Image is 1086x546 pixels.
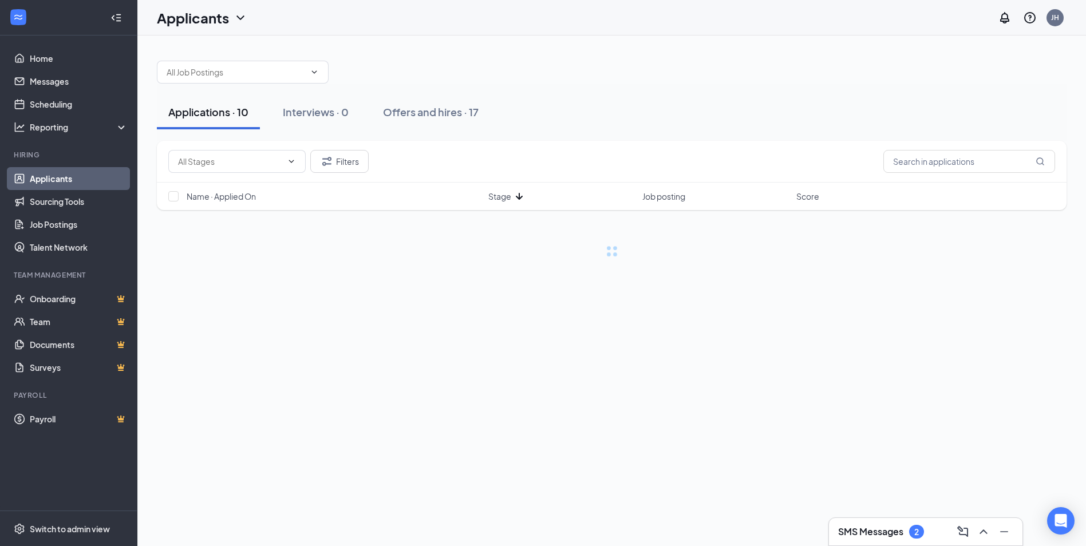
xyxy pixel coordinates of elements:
svg: Collapse [110,12,122,23]
svg: Minimize [997,525,1011,539]
span: Stage [488,191,511,202]
button: ChevronUp [974,523,993,541]
a: Job Postings [30,213,128,236]
a: Home [30,47,128,70]
svg: QuestionInfo [1023,11,1037,25]
a: Messages [30,70,128,93]
h1: Applicants [157,8,229,27]
button: ComposeMessage [954,523,972,541]
a: DocumentsCrown [30,333,128,356]
div: Team Management [14,270,125,280]
svg: WorkstreamLogo [13,11,24,23]
div: Switch to admin view [30,523,110,535]
input: All Stages [178,155,282,168]
svg: MagnifyingGlass [1036,157,1045,166]
a: Applicants [30,167,128,190]
svg: ArrowDown [512,189,526,203]
svg: ComposeMessage [956,525,970,539]
a: Sourcing Tools [30,190,128,213]
a: OnboardingCrown [30,287,128,310]
div: Offers and hires · 17 [383,105,479,119]
button: Minimize [995,523,1013,541]
div: Applications · 10 [168,105,248,119]
input: Search in applications [883,150,1055,173]
div: Interviews · 0 [283,105,349,119]
svg: ChevronDown [310,68,319,77]
a: SurveysCrown [30,356,128,379]
svg: ChevronDown [234,11,247,25]
svg: Settings [14,523,25,535]
div: Payroll [14,390,125,400]
span: Name · Applied On [187,191,256,202]
span: Job posting [642,191,685,202]
a: Talent Network [30,236,128,259]
span: Score [796,191,819,202]
svg: ChevronDown [287,157,296,166]
h3: SMS Messages [838,525,903,538]
svg: ChevronUp [977,525,990,539]
div: 2 [914,527,919,537]
button: Filter Filters [310,150,369,173]
svg: Filter [320,155,334,168]
div: Reporting [30,121,128,133]
a: PayrollCrown [30,407,128,430]
div: JH [1051,13,1059,22]
input: All Job Postings [167,66,305,78]
svg: Analysis [14,121,25,133]
div: Open Intercom Messenger [1047,507,1075,535]
a: TeamCrown [30,310,128,333]
a: Scheduling [30,93,128,116]
div: Hiring [14,150,125,160]
svg: Notifications [998,11,1012,25]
